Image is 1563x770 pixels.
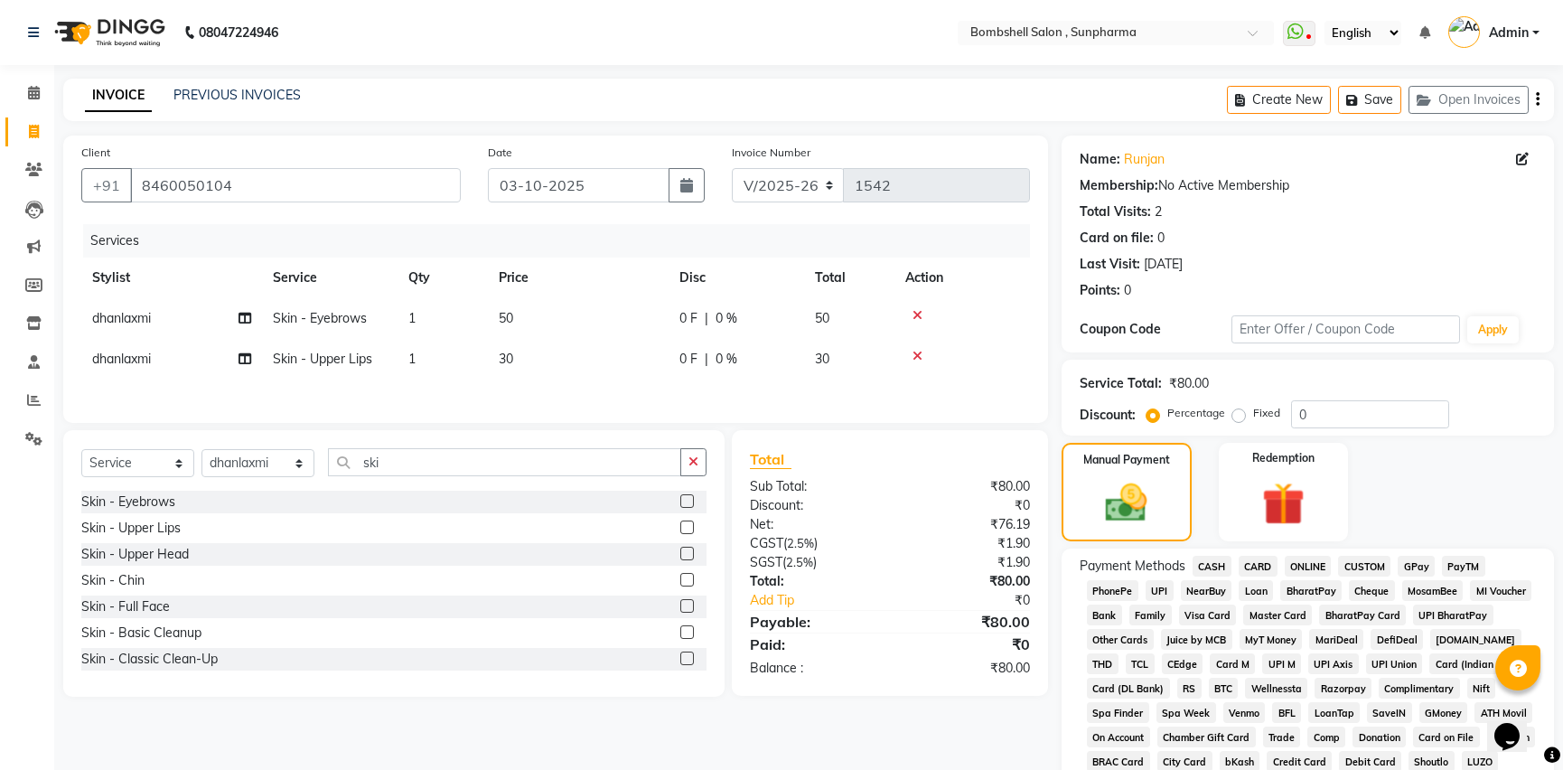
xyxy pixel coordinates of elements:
label: Manual Payment [1083,452,1170,468]
span: Admin [1489,23,1529,42]
span: 1 [408,351,416,367]
th: Stylist [81,258,262,298]
span: MI Voucher [1470,580,1531,601]
div: Total Visits: [1080,202,1151,221]
div: Points: [1080,281,1120,300]
span: Skin - Upper Lips [273,351,372,367]
div: Card on file: [1080,229,1154,248]
span: dhanlaxmi [92,351,151,367]
button: Apply [1467,316,1519,343]
span: PhonePe [1087,580,1138,601]
label: Percentage [1167,405,1225,421]
span: CEdge [1162,653,1203,674]
th: Price [488,258,669,298]
div: 2 [1155,202,1162,221]
span: MyT Money [1240,629,1303,650]
span: BharatPay Card [1319,605,1406,625]
div: Skin - Upper Head [81,545,189,564]
th: Service [262,258,398,298]
span: DefiDeal [1371,629,1423,650]
label: Date [488,145,512,161]
span: | [705,350,708,369]
span: 0 F [679,309,697,328]
span: PayTM [1442,556,1485,577]
span: Visa Card [1179,605,1237,625]
span: 50 [499,310,513,326]
div: Skin - Upper Lips [81,519,181,538]
span: Donation [1352,727,1406,747]
span: Cheque [1349,580,1395,601]
a: INVOICE [85,80,152,112]
div: ₹80.00 [890,477,1044,496]
span: Razorpay [1315,678,1371,699]
button: Open Invoices [1409,86,1529,114]
span: Juice by MCB [1161,629,1232,650]
th: Total [804,258,894,298]
iframe: chat widget [1487,698,1545,752]
label: Client [81,145,110,161]
div: 0 [1124,281,1131,300]
div: Skin - Chin [81,571,145,590]
span: UPI [1146,580,1174,601]
span: ONLINE [1285,556,1332,577]
span: TCL [1126,653,1155,674]
div: ₹76.19 [890,515,1044,534]
span: LoanTap [1308,702,1360,723]
span: Card M [1210,653,1255,674]
span: | [705,309,708,328]
div: ( ) [736,553,890,572]
span: BharatPay [1280,580,1342,601]
div: Skin - Basic Cleanup [81,624,201,643]
div: Service Total: [1080,374,1162,393]
img: _gift.svg [1249,477,1319,531]
span: CUSTOM [1338,556,1390,577]
span: Card (Indian Bank) [1429,653,1529,674]
div: Payable: [736,611,890,633]
span: Trade [1263,727,1301,747]
span: 2.5% [786,555,813,569]
a: Add Tip [736,591,916,610]
div: Name: [1080,150,1120,169]
div: ₹0 [890,634,1044,655]
button: Create New [1227,86,1331,114]
span: UPI BharatPay [1413,605,1493,625]
div: ₹80.00 [1169,374,1209,393]
span: Payment Methods [1080,557,1185,576]
span: Wellnessta [1245,678,1307,699]
div: ₹80.00 [890,611,1044,633]
div: ( ) [736,534,890,553]
span: On Account [1087,727,1150,747]
div: Skin - Eyebrows [81,493,175,512]
div: Paid: [736,634,890,655]
span: RS [1177,678,1202,699]
img: logo [46,7,170,58]
span: SGST [750,554,782,570]
div: No Active Membership [1080,176,1536,195]
span: Spa Week [1156,702,1216,723]
span: CASH [1193,556,1231,577]
input: Search by Name/Mobile/Email/Code [130,168,461,202]
span: CARD [1239,556,1278,577]
div: Skin - Classic Clean-Up [81,650,218,669]
span: dhanlaxmi [92,310,151,326]
div: Balance : [736,659,890,678]
span: BFL [1272,702,1301,723]
span: MosamBee [1402,580,1464,601]
div: ₹0 [890,496,1044,515]
th: Disc [669,258,804,298]
input: Search or Scan [328,448,681,476]
span: Nift [1467,678,1496,699]
span: Venmo [1223,702,1266,723]
span: Loan [1239,580,1273,601]
button: +91 [81,168,132,202]
div: Skin - Full Face [81,597,170,616]
span: UPI M [1262,653,1301,674]
div: Sub Total: [736,477,890,496]
span: Spa Finder [1087,702,1149,723]
img: Admin [1448,16,1480,48]
span: Comp [1307,727,1345,747]
span: MariDeal [1309,629,1363,650]
b: 08047224946 [199,7,278,58]
input: Enter Offer / Coupon Code [1231,315,1459,343]
div: 0 [1157,229,1165,248]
